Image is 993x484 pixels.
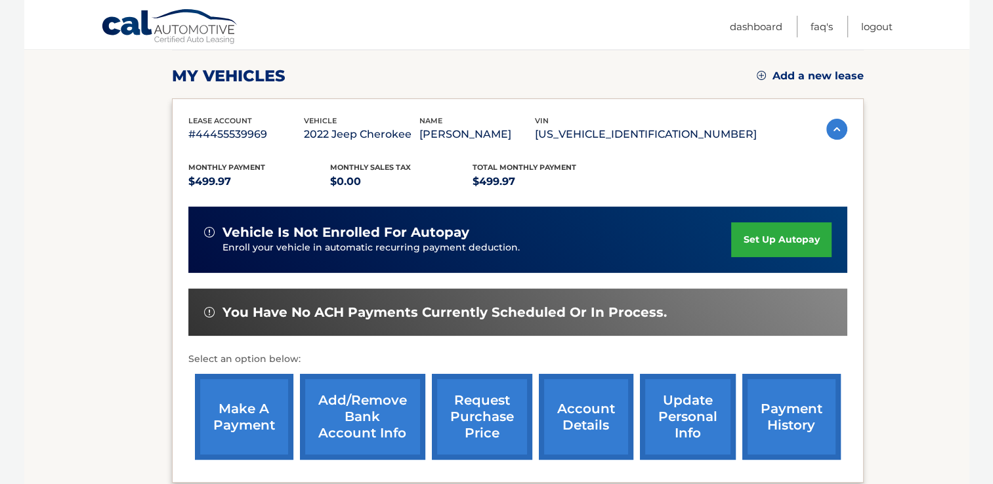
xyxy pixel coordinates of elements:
[473,172,615,191] p: $499.97
[826,119,847,140] img: accordion-active.svg
[473,163,576,172] span: Total Monthly Payment
[222,224,469,241] span: vehicle is not enrolled for autopay
[304,116,337,125] span: vehicle
[535,116,549,125] span: vin
[304,125,419,144] p: 2022 Jeep Cherokee
[640,374,736,460] a: update personal info
[757,71,766,80] img: add.svg
[757,70,864,83] a: Add a new lease
[330,163,411,172] span: Monthly sales Tax
[300,374,425,460] a: Add/Remove bank account info
[539,374,633,460] a: account details
[204,307,215,317] img: alert-white.svg
[195,374,293,460] a: make a payment
[188,163,265,172] span: Monthly Payment
[188,125,304,144] p: #44455539969
[188,352,847,367] p: Select an option below:
[535,125,757,144] p: [US_VEHICLE_IDENTIFICATION_NUMBER]
[204,227,215,237] img: alert-white.svg
[330,172,473,191] p: $0.00
[101,9,239,47] a: Cal Automotive
[742,374,841,460] a: payment history
[811,16,833,37] a: FAQ's
[188,116,252,125] span: lease account
[432,374,532,460] a: request purchase price
[731,222,831,257] a: set up autopay
[222,304,667,321] span: You have no ACH payments currently scheduled or in process.
[861,16,893,37] a: Logout
[172,66,285,86] h2: my vehicles
[419,125,535,144] p: [PERSON_NAME]
[222,241,732,255] p: Enroll your vehicle in automatic recurring payment deduction.
[730,16,782,37] a: Dashboard
[419,116,442,125] span: name
[188,172,331,191] p: $499.97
